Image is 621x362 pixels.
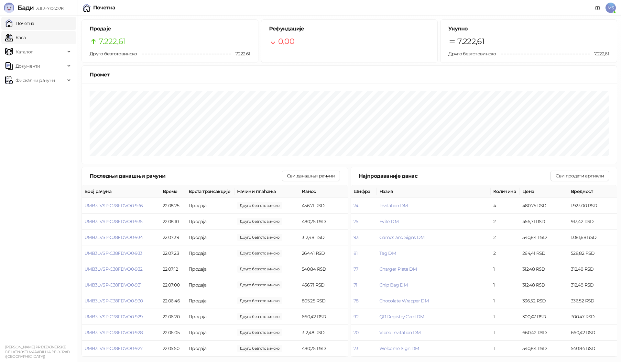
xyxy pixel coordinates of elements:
td: 480,75 RSD [299,341,348,356]
button: 71 [354,282,357,288]
span: Друго безготовинско [448,51,496,57]
span: UMB3LVSP-C38FDVO0-932 [84,266,143,272]
a: Почетна [5,17,34,30]
th: Назив [377,185,491,198]
td: 22:06:20 [160,309,186,325]
button: 92 [354,314,359,320]
span: 660,42 [237,313,282,320]
button: UMB3LVSP-C38FDVO0-929 [84,314,143,320]
th: Цена [520,185,568,198]
td: 22:07:00 [160,277,186,293]
td: 480,75 RSD [299,214,348,230]
td: 300,47 RSD [520,309,568,325]
button: UMB3LVSP-C38FDVO0-928 [84,330,143,335]
span: 3.11.3-710c028 [34,6,63,11]
button: UMB3LVSP-C38FDVO0-927 [84,345,143,351]
th: Шифра [351,185,377,198]
td: Продаја [186,325,234,341]
td: 1 [491,261,520,277]
button: UMB3LVSP-C38FDVO0-936 [84,203,143,209]
button: QR Registry Card DM [379,314,424,320]
h5: Рефундације [269,25,430,33]
td: Продаја [186,198,234,214]
span: Друго безготовинско [90,51,137,57]
button: 81 [354,250,358,256]
td: 22:07:39 [160,230,186,245]
td: 4 [491,198,520,214]
button: 75 [354,219,358,224]
td: 456,71 RSD [299,277,348,293]
td: 1.081,68 RSD [568,230,617,245]
button: Сви данашњи рачуни [282,171,340,181]
span: Chip Bag DM [379,282,408,288]
td: Продаја [186,309,234,325]
span: 456,71 [237,202,282,209]
span: 312,48 [237,234,282,241]
td: 540,84 RSD [520,230,568,245]
th: Количина [491,185,520,198]
td: 312,48 RSD [568,277,617,293]
th: Број рачуна [82,185,160,198]
button: Invitation DM [379,203,408,209]
h5: Продаје [90,25,250,33]
td: Продаја [186,261,234,277]
th: Време [160,185,186,198]
span: UMB3LVSP-C38FDVO0-931 [84,282,142,288]
span: Evite DM [379,219,398,224]
button: 73 [354,345,358,351]
th: Износ [299,185,348,198]
span: 7.222,61 [590,50,609,57]
td: 264,41 RSD [299,245,348,261]
button: UMB3LVSP-C38FDVO0-933 [84,250,143,256]
td: 22:08:25 [160,198,186,214]
span: 480,75 [237,218,282,225]
img: Logo [4,3,14,13]
div: Последњи данашњи рачуни [90,172,282,180]
td: 456,71 RSD [520,214,568,230]
td: 22:08:10 [160,214,186,230]
span: 7.222,61 [457,35,485,48]
button: Games and Signs DM [379,234,424,240]
td: 528,82 RSD [568,245,617,261]
td: 336,52 RSD [568,293,617,309]
td: Продаја [186,245,234,261]
span: 0,00 [278,35,294,48]
td: 312,48 RSD [520,261,568,277]
button: Chocolate Wrapper DM [379,298,429,304]
td: 540,84 RSD [568,341,617,356]
td: 336,52 RSD [520,293,568,309]
h5: Укупно [448,25,609,33]
td: 300,47 RSD [568,309,617,325]
a: Документација [593,3,603,13]
button: Tag DM [379,250,396,256]
td: 22:06:05 [160,325,186,341]
td: Продаја [186,230,234,245]
span: Фискални рачуни [16,74,55,87]
td: 312,48 RSD [568,261,617,277]
td: 22:05:50 [160,341,186,356]
span: 540,84 [237,266,282,273]
span: Charger Plate DM [379,266,417,272]
button: 74 [354,203,358,209]
td: 312,48 RSD [520,277,568,293]
td: Продаја [186,341,234,356]
span: Документи [16,60,40,73]
span: UMB3LVSP-C38FDVO0-935 [84,219,143,224]
td: 660,42 RSD [299,309,348,325]
th: Врста трансакције [186,185,234,198]
td: 22:07:12 [160,261,186,277]
button: Сви продати артикли [550,171,609,181]
td: 805,25 RSD [299,293,348,309]
span: 480,75 [237,345,282,352]
div: Почетна [93,5,115,10]
span: Video invitation DM [379,330,421,335]
button: UMB3LVSP-C38FDVO0-934 [84,234,143,240]
td: 913,42 RSD [568,214,617,230]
